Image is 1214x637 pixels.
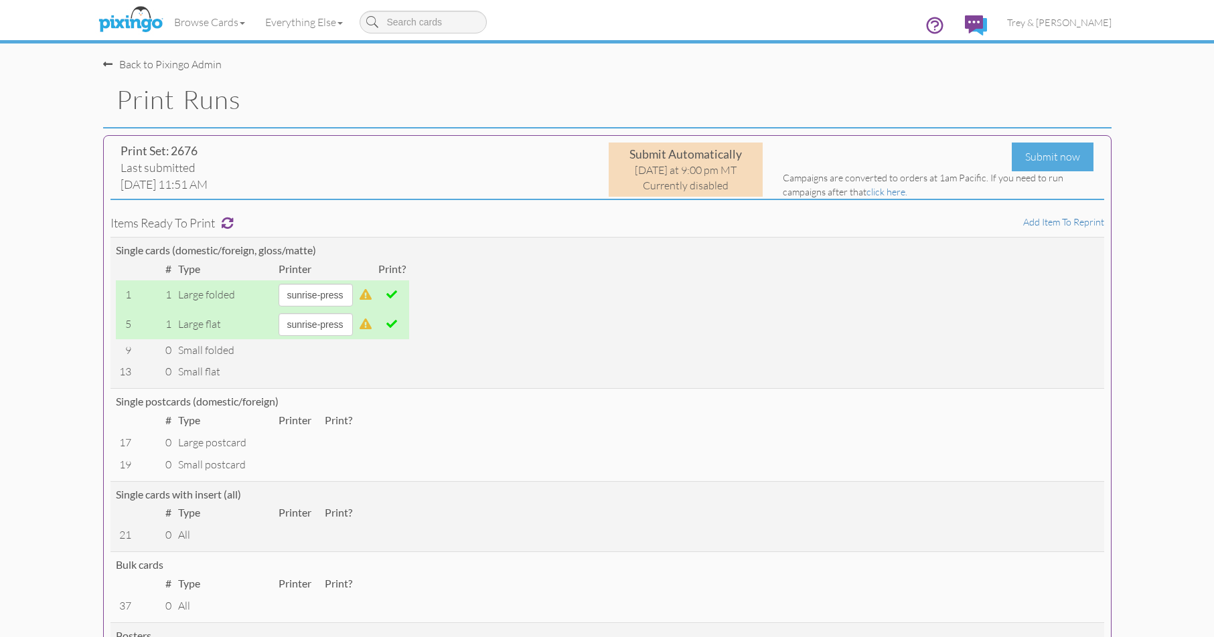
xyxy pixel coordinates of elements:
[116,339,135,361] td: 9
[135,361,175,383] td: 0
[275,409,315,432] td: Printer
[175,524,275,546] td: All
[175,310,275,339] td: large flat
[135,339,175,361] td: 0
[175,432,275,454] td: large postcard
[783,171,1094,199] div: Campaigns are converted to orders at 1am Pacific. If you need to run campaigns after that
[255,5,353,39] a: Everything Else
[135,432,175,454] td: 0
[175,258,275,280] td: Type
[116,432,135,454] td: 17
[321,573,356,595] td: Print?
[275,573,315,595] td: Printer
[375,258,409,280] td: Print?
[175,361,275,383] td: small flat
[135,409,175,432] td: #
[135,258,175,280] td: #
[1012,143,1093,171] div: Submit now
[110,217,1104,230] h4: Items ready to print
[116,243,1099,258] div: Single cards (domestic/foreign, gloss/matte)
[275,258,356,280] td: Printer
[135,502,175,524] td: #
[175,595,275,617] td: All
[175,409,275,432] td: Type
[135,454,175,476] td: 0
[121,143,432,159] div: Print Set: 2676
[116,454,135,476] td: 19
[135,573,175,595] td: #
[612,163,759,178] div: [DATE] at 9:00 pm MT
[116,394,1099,409] div: Single postcards (domestic/foreign)
[116,361,135,383] td: 13
[275,502,315,524] td: Printer
[116,557,1099,573] div: Bulk cards
[612,146,759,163] div: Submit Automatically
[965,15,987,35] img: comments.svg
[175,454,275,476] td: small postcard
[175,280,275,310] td: large folded
[321,502,356,524] td: Print?
[1007,17,1112,28] span: Trey & [PERSON_NAME]
[117,86,1112,114] h1: Print Runs
[103,57,222,72] div: Back to Pixingo Admin
[175,339,275,361] td: small folded
[116,280,135,310] td: 1
[116,595,135,617] td: 37
[164,5,255,39] a: Browse Cards
[135,280,175,310] td: 1
[612,178,759,193] div: Currently disabled
[360,11,487,33] input: Search cards
[175,502,275,524] td: Type
[103,43,1112,72] nav-back: Pixingo Admin
[121,176,432,193] div: [DATE] 11:51 AM
[997,5,1122,39] a: Trey & [PERSON_NAME]
[116,524,135,546] td: 21
[116,487,1099,503] div: Single cards with insert (all)
[121,159,432,176] div: Last submitted
[116,310,135,339] td: 5
[135,595,175,617] td: 0
[135,310,175,339] td: 1
[135,524,175,546] td: 0
[866,186,907,197] a: click here.
[321,409,356,432] td: Print?
[95,3,166,37] img: pixingo logo
[175,573,275,595] td: Type
[1023,216,1104,227] a: Add item to reprint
